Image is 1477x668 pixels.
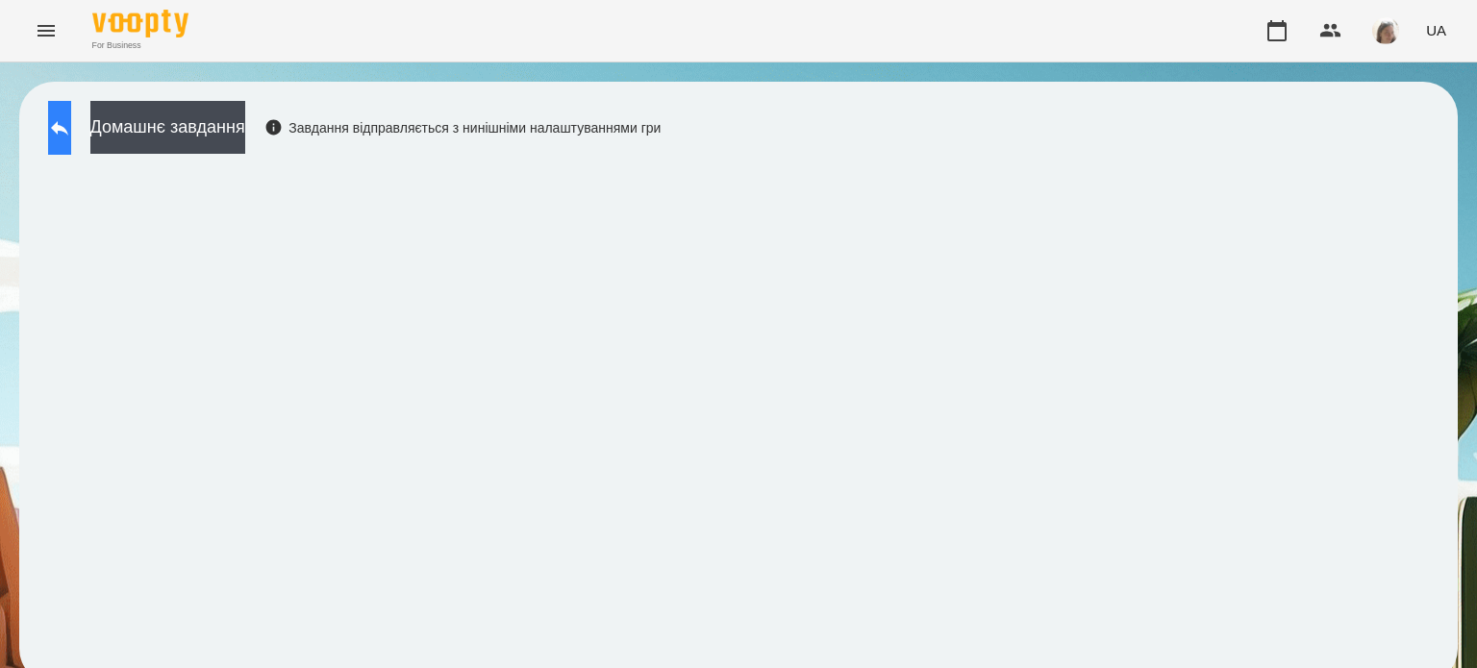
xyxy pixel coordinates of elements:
span: UA [1426,20,1446,40]
button: Домашнє завдання [90,101,245,154]
img: Voopty Logo [92,10,188,37]
span: For Business [92,39,188,52]
button: UA [1418,12,1454,48]
button: Menu [23,8,69,54]
img: 4795d6aa07af88b41cce17a01eea78aa.jpg [1372,17,1399,44]
div: Завдання відправляється з нинішніми налаштуваннями гри [264,118,662,137]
